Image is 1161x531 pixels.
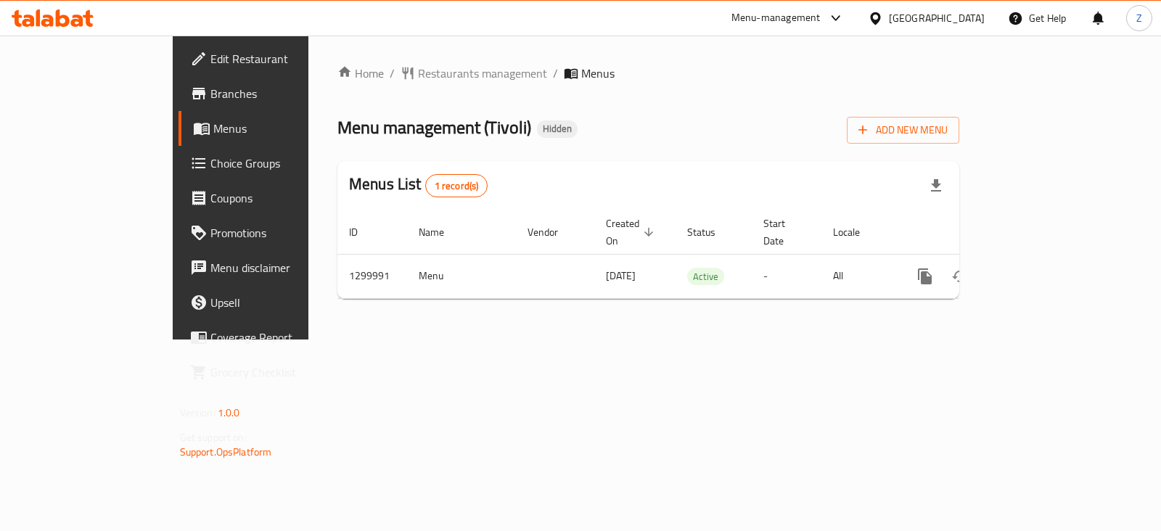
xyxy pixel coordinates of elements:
a: Grocery Checklist [179,355,366,390]
a: Coupons [179,181,366,215]
span: Version: [180,403,216,422]
a: Coverage Report [179,320,366,355]
div: Hidden [537,120,578,138]
span: 1.0.0 [218,403,240,422]
a: Support.OpsPlatform [180,442,272,461]
span: Promotions [210,224,355,242]
nav: breadcrumb [337,65,959,82]
a: Menu disclaimer [179,250,366,285]
div: Export file [919,168,953,203]
span: Grocery Checklist [210,363,355,381]
li: / [390,65,395,82]
td: 1299991 [337,254,407,298]
span: Vendor [528,223,577,241]
span: Edit Restaurant [210,50,355,67]
span: ID [349,223,377,241]
span: Created On [606,215,658,250]
span: Get support on: [180,428,247,447]
span: Choice Groups [210,155,355,172]
table: enhanced table [337,210,1059,299]
span: Add New Menu [858,121,948,139]
span: Z [1136,10,1142,26]
li: / [553,65,558,82]
span: Menus [581,65,615,82]
span: Coupons [210,189,355,207]
span: Menus [213,120,355,137]
div: [GEOGRAPHIC_DATA] [889,10,985,26]
span: Upsell [210,294,355,311]
div: Menu-management [731,9,821,27]
a: Choice Groups [179,146,366,181]
a: Branches [179,76,366,111]
td: - [752,254,821,298]
span: Restaurants management [418,65,547,82]
span: [DATE] [606,266,636,285]
a: Promotions [179,215,366,250]
div: Total records count [425,174,488,197]
span: Hidden [537,123,578,135]
span: Branches [210,85,355,102]
span: Start Date [763,215,804,250]
a: Menus [179,111,366,146]
span: Active [687,268,724,285]
span: Name [419,223,463,241]
h2: Menus List [349,173,488,197]
span: Coverage Report [210,329,355,346]
a: Edit Restaurant [179,41,366,76]
a: Upsell [179,285,366,320]
span: Menu management ( Tivoli ) [337,111,531,144]
td: All [821,254,896,298]
th: Actions [896,210,1059,255]
button: Add New Menu [847,117,959,144]
span: 1 record(s) [426,179,488,193]
button: more [908,259,943,294]
span: Locale [833,223,879,241]
button: Change Status [943,259,977,294]
a: Restaurants management [401,65,547,82]
span: Menu disclaimer [210,259,355,276]
td: Menu [407,254,516,298]
span: Status [687,223,734,241]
